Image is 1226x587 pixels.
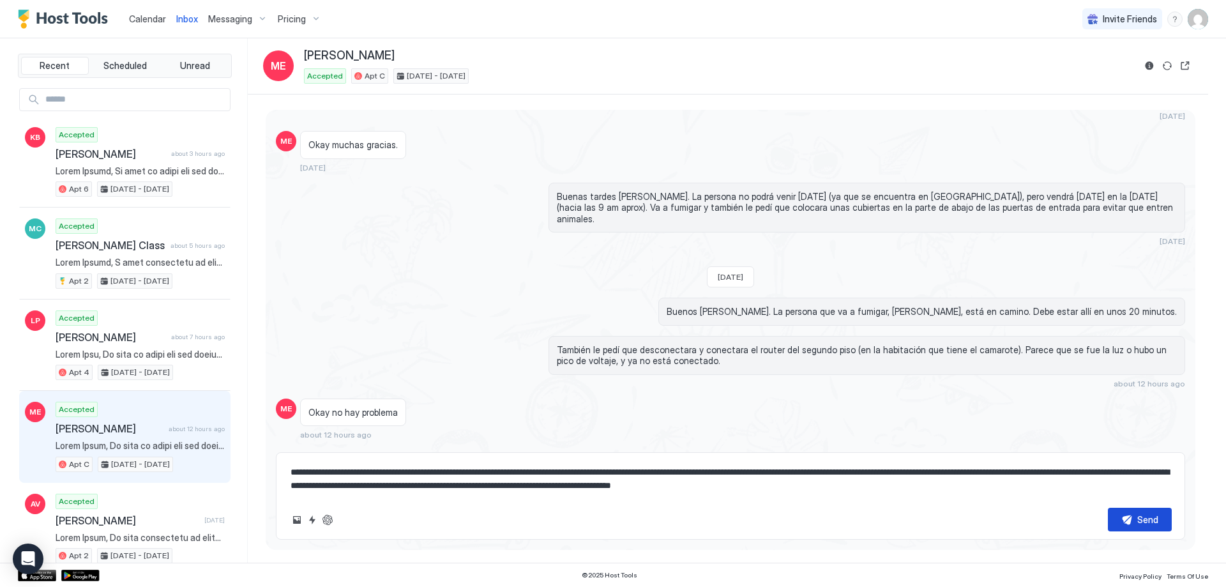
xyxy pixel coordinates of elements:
[1103,13,1157,25] span: Invite Friends
[300,163,326,172] span: [DATE]
[110,275,169,287] span: [DATE] - [DATE]
[304,49,395,63] span: [PERSON_NAME]
[59,312,95,324] span: Accepted
[1167,11,1183,27] div: menu
[69,367,89,378] span: Apt 4
[40,89,230,111] input: Input Field
[30,132,40,143] span: KB
[111,367,170,378] span: [DATE] - [DATE]
[110,183,169,195] span: [DATE] - [DATE]
[176,13,198,24] span: Inbox
[56,514,199,527] span: [PERSON_NAME]
[31,315,40,326] span: LP
[29,406,41,418] span: ME
[307,70,343,82] span: Accepted
[1137,513,1158,526] div: Send
[320,512,335,528] button: ChatGPT Auto Reply
[56,422,163,435] span: [PERSON_NAME]
[557,344,1177,367] span: También le pedí que desconectara y conectara el router del segundo piso (en la habitación que tie...
[110,550,169,561] span: [DATE] - [DATE]
[69,550,89,561] span: Apt 2
[171,149,225,158] span: about 3 hours ago
[176,12,198,26] a: Inbox
[56,257,225,268] span: Lorem Ipsumd, S amet consectetu ad elits doeiusmod. Tempo, in utlabo et dolor mag ali enimadmi ve...
[1160,111,1185,121] span: [DATE]
[56,440,225,452] span: Lorem Ipsum, Do sita co adipi eli sed doeiusmo tem INCI UTL Etdol Magn/Aliqu Enimadmin ve qui Nos...
[407,70,465,82] span: [DATE] - [DATE]
[21,57,89,75] button: Recent
[365,70,385,82] span: Apt C
[13,544,43,574] div: Open Intercom Messenger
[1167,572,1208,580] span: Terms Of Use
[56,532,225,544] span: Lorem Ipsum, Do sita consectetu ad elits doeiusmod, tempori utlabor et dolo magn al eni ADMI VEN ...
[129,12,166,26] a: Calendar
[582,571,637,579] span: © 2025 Host Tools
[169,425,225,433] span: about 12 hours ago
[56,331,166,344] span: [PERSON_NAME]
[667,306,1177,317] span: Buenos [PERSON_NAME]. La persona que va a fumigar, [PERSON_NAME], está en camino. Debe estar allí...
[305,512,320,528] button: Quick reply
[56,165,225,177] span: Lorem Ipsumd, Si amet co adipi eli sed doeiusmo tem INCI UTL Etdol Magn/Aliqu Enimadmin ve qui No...
[1177,58,1193,73] button: Open reservation
[171,333,225,341] span: about 7 hours ago
[208,13,252,25] span: Messaging
[1119,572,1162,580] span: Privacy Policy
[91,57,159,75] button: Scheduled
[40,60,70,72] span: Recent
[69,275,89,287] span: Apt 2
[56,148,166,160] span: [PERSON_NAME]
[161,57,229,75] button: Unread
[1114,379,1185,388] span: about 12 hours ago
[29,223,42,234] span: MC
[280,403,292,415] span: ME
[129,13,166,24] span: Calendar
[1142,58,1157,73] button: Reservation information
[170,241,225,250] span: about 5 hours ago
[59,404,95,415] span: Accepted
[59,220,95,232] span: Accepted
[31,498,40,510] span: AV
[1188,9,1208,29] div: User profile
[1119,568,1162,582] a: Privacy Policy
[308,407,398,418] span: Okay no hay problema
[69,459,89,470] span: Apt C
[557,191,1177,225] span: Buenas tardes [PERSON_NAME]. La persona no podrá venir [DATE] (ya que se encuentra en [GEOGRAPHIC...
[1167,568,1208,582] a: Terms Of Use
[1108,508,1172,531] button: Send
[56,349,225,360] span: Lorem Ipsu, Do sita co adipi eli sed doeiusmo tem INCI UTL Etdol Magn/Aliqu Enimadmin ve qui Nost...
[59,129,95,141] span: Accepted
[1160,58,1175,73] button: Sync reservation
[18,10,114,29] a: Host Tools Logo
[308,139,398,151] span: Okay muchas gracias.
[56,239,165,252] span: [PERSON_NAME] Class
[18,570,56,581] a: App Store
[59,496,95,507] span: Accepted
[69,183,89,195] span: Apt 6
[204,516,225,524] span: [DATE]
[61,570,100,581] a: Google Play Store
[718,272,743,282] span: [DATE]
[18,54,232,78] div: tab-group
[289,512,305,528] button: Upload image
[1160,236,1185,246] span: [DATE]
[280,135,292,147] span: ME
[111,459,170,470] span: [DATE] - [DATE]
[278,13,306,25] span: Pricing
[103,60,147,72] span: Scheduled
[271,58,286,73] span: ME
[300,430,372,439] span: about 12 hours ago
[180,60,210,72] span: Unread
